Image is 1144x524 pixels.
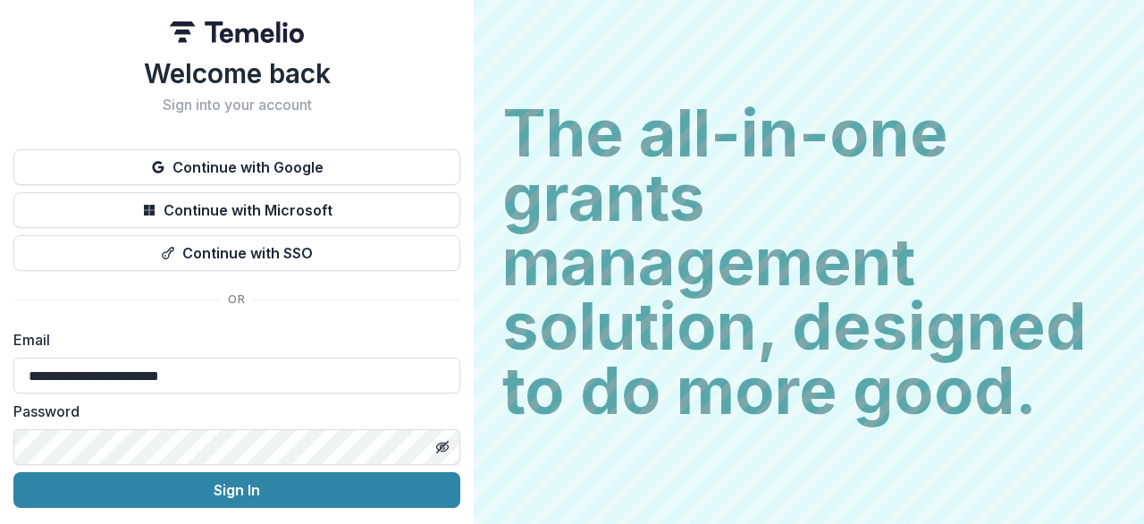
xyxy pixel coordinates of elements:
[13,235,460,271] button: Continue with SSO
[13,57,460,89] h1: Welcome back
[13,472,460,508] button: Sign In
[13,329,450,351] label: Email
[428,433,457,461] button: Toggle password visibility
[13,149,460,185] button: Continue with Google
[170,21,304,43] img: Temelio
[13,401,450,422] label: Password
[13,97,460,114] h2: Sign into your account
[13,192,460,228] button: Continue with Microsoft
